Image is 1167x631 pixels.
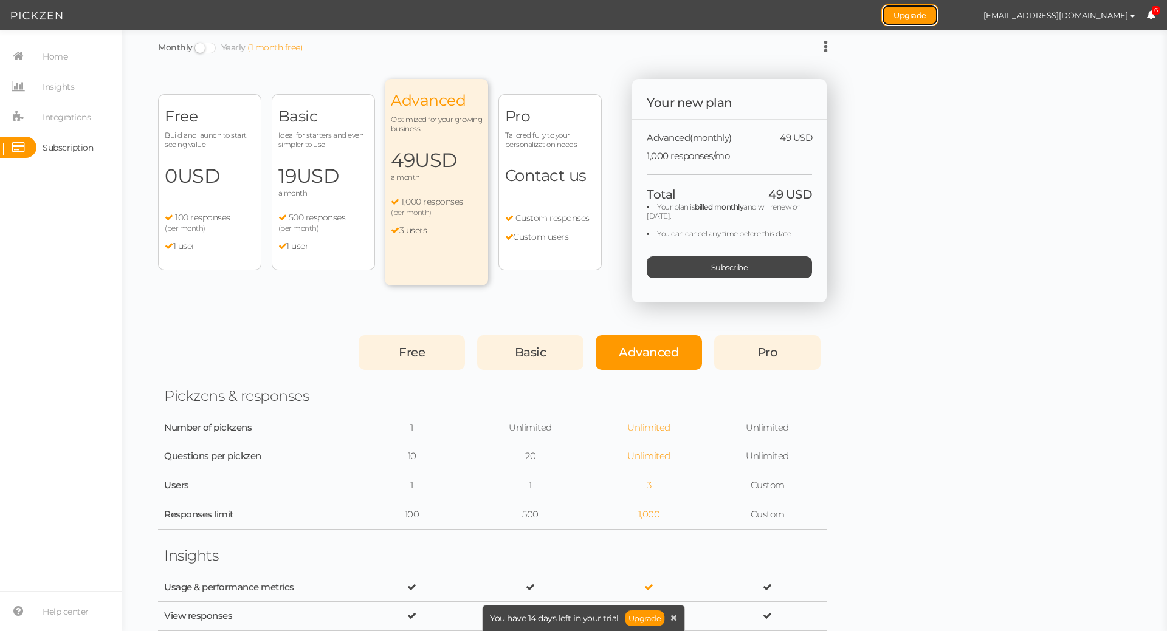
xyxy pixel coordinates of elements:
[690,132,732,143] span: (monthly)
[391,91,482,110] span: Advanced
[43,47,67,66] span: Home
[647,144,812,162] div: 1,000 responses/mo
[164,610,346,622] div: View responses
[881,4,938,26] a: Upgrade
[951,5,972,26] img: 0cf658424422677615d517fbba8ea2d8
[164,582,346,593] div: Usage & performance metrics
[165,131,255,149] span: Build and launch to start seeing value
[695,202,743,211] b: billed monthly
[477,335,583,370] div: Basic
[391,208,432,217] span: (per month)
[289,212,346,223] span: 500 responses
[391,225,482,236] li: 3 users
[278,164,368,188] span: 19
[505,166,587,185] span: Contact us
[711,262,748,272] span: Subscribe
[278,188,308,197] span: a month
[596,480,702,491] div: 3
[43,77,74,97] span: Insights
[391,115,482,133] span: Optimized for your growing business
[278,107,368,126] span: Basic
[175,212,230,223] span: 100 responses
[399,345,425,360] span: Free
[415,148,457,172] span: USD
[164,509,346,520] div: Responses limit
[757,345,778,360] span: Pro
[164,547,346,565] div: Insights
[272,94,375,270] div: Basic Ideal for starters and even simpler to use 19USD a month 500 responses (per month) 1 user
[359,480,465,491] div: 1
[477,509,583,520] div: 500
[714,335,821,370] div: Pro
[165,164,255,188] span: 0
[391,172,420,182] span: a month
[647,256,812,278] div: Subscribe
[515,345,546,360] span: Basic
[596,335,702,370] div: Advanced
[177,164,220,188] span: USD
[43,138,93,157] span: Subscription
[477,422,583,434] div: Unlimited
[278,131,368,149] span: Ideal for starters and even simpler to use
[158,42,193,53] a: Monthly
[619,345,679,360] span: Advanced
[714,509,821,520] div: Custom
[625,610,665,626] a: Upgrade
[714,451,821,462] div: Unlimited
[164,387,346,405] div: Pickzens & responses
[278,241,368,252] li: 1 user
[165,107,255,126] span: Free
[647,202,801,220] span: and will renew on [DATE].
[657,202,695,211] span: Your plan is
[780,132,812,144] span: 49 USD
[359,422,465,434] div: 1
[164,480,346,491] div: Users
[158,94,261,270] div: Free Build and launch to start seeing value 0USD 100 responses (per month) 1 user
[391,148,482,172] span: 49
[498,94,602,270] div: Pro Tailored fully to your personalization needs Contact us Custom responses Custom users
[714,480,821,491] div: Custom
[477,480,583,491] div: 1
[596,451,702,462] div: Unlimited
[596,422,702,434] div: Unlimited
[714,422,821,434] div: Unlimited
[515,213,590,223] span: Custom responses
[647,187,676,202] span: Total
[385,79,488,285] div: Advanced Optimized for your growing business 49USD a month 1,000 responses (per month) 3 users
[401,196,463,207] span: 1,000 responses
[647,132,732,144] span: Advanced
[165,241,255,252] li: 1 user
[505,107,595,126] span: Pro
[490,614,619,622] span: You have 14 days left in your trial
[247,43,303,53] div: (1 month free)
[278,223,319,233] span: (per month)
[164,422,219,434] div: Number of pickzens
[983,10,1128,20] span: [EMAIL_ADDRESS][DOMAIN_NAME]
[657,229,792,238] span: You can cancel any time before this date.
[43,107,91,127] span: Integrations
[11,9,63,23] img: Pickzen logo
[477,451,583,462] div: 20
[297,164,339,188] span: USD
[596,509,702,520] div: 1,000
[972,5,1146,26] button: [EMAIL_ADDRESS][DOMAIN_NAME]
[359,335,465,370] div: Free
[768,187,812,202] span: 49 USD
[164,451,346,462] div: Questions per pickzen
[359,509,465,520] div: 100
[505,232,595,243] li: Custom users
[43,602,89,621] span: Help center
[1152,6,1160,15] span: 6
[165,223,205,233] span: (per month)
[505,131,595,149] span: Tailored fully to your personalization needs
[632,79,827,120] div: Your new plan
[359,451,465,462] div: 10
